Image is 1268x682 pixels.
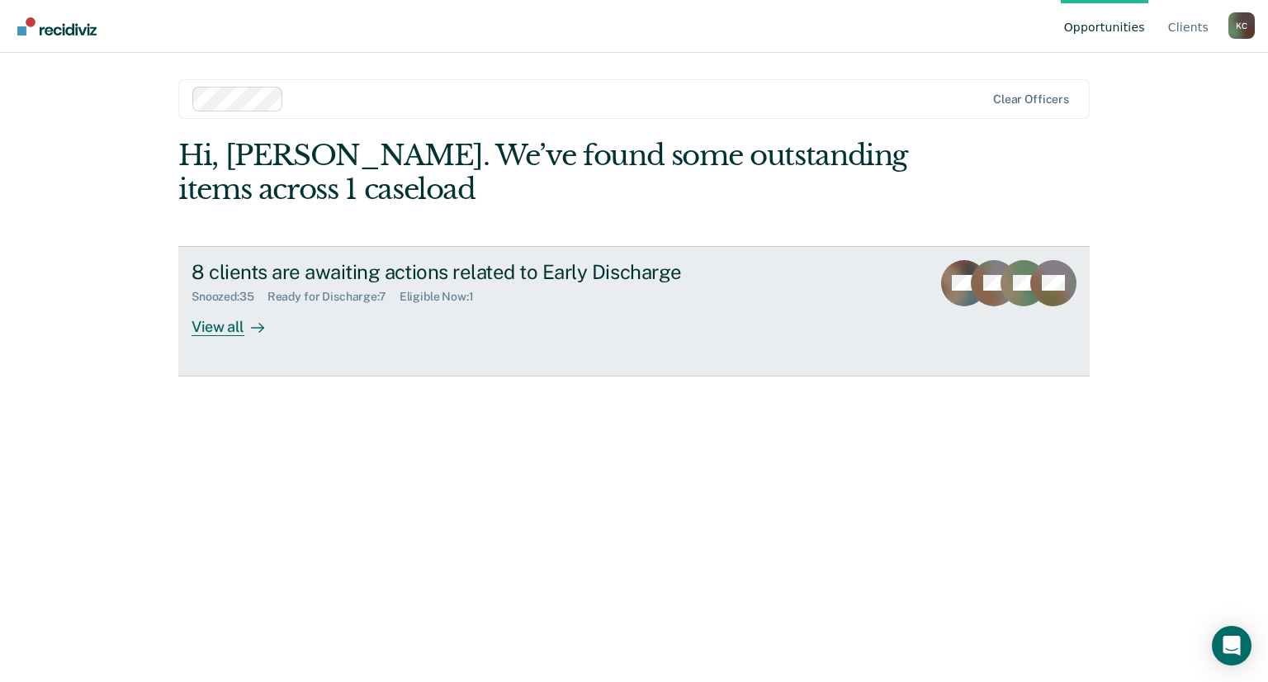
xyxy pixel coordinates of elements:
[178,139,907,206] div: Hi, [PERSON_NAME]. We’ve found some outstanding items across 1 caseload
[1212,626,1251,665] div: Open Intercom Messenger
[192,260,771,284] div: 8 clients are awaiting actions related to Early Discharge
[192,290,267,304] div: Snoozed : 35
[993,92,1069,107] div: Clear officers
[1228,12,1255,39] button: Profile dropdown button
[192,304,284,336] div: View all
[17,17,97,36] img: Recidiviz
[178,246,1090,377] a: 8 clients are awaiting actions related to Early DischargeSnoozed:35Ready for Discharge:7Eligible ...
[400,290,487,304] div: Eligible Now : 1
[1228,12,1255,39] div: K C
[267,290,400,304] div: Ready for Discharge : 7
